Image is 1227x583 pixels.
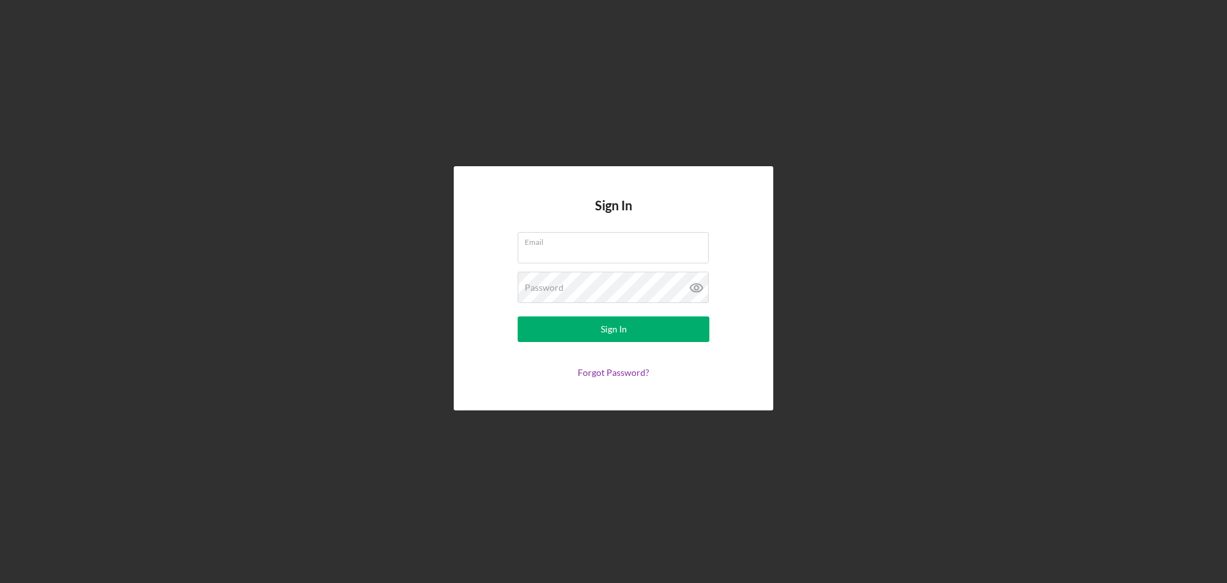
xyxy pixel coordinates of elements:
[578,367,649,378] a: Forgot Password?
[601,316,627,342] div: Sign In
[525,233,709,247] label: Email
[518,316,709,342] button: Sign In
[525,283,564,293] label: Password
[595,198,632,232] h4: Sign In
